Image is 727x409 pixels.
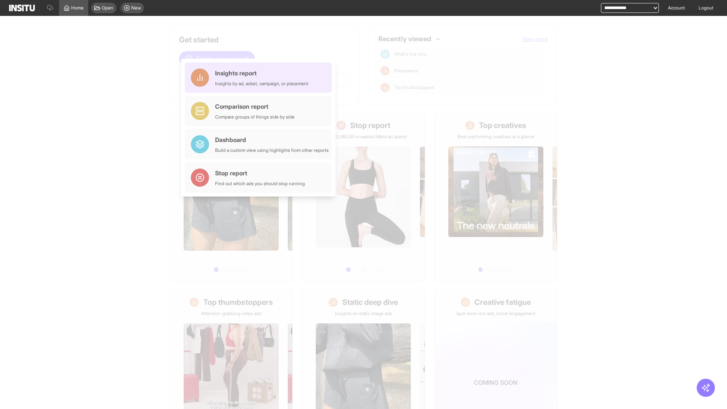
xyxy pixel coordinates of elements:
div: Stop report [215,169,305,178]
div: Dashboard [215,135,329,144]
div: Compare groups of things side by side [215,114,295,120]
div: Comparison report [215,102,295,111]
div: Build a custom view using highlights from other reports [215,147,329,153]
span: New [131,5,141,11]
span: Home [71,5,84,11]
img: Logo [9,5,35,11]
div: Find out which ads you should stop running [215,181,305,187]
div: Insights by ad, adset, campaign, or placement [215,81,308,87]
span: Open [102,5,113,11]
div: Insights report [215,69,308,78]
